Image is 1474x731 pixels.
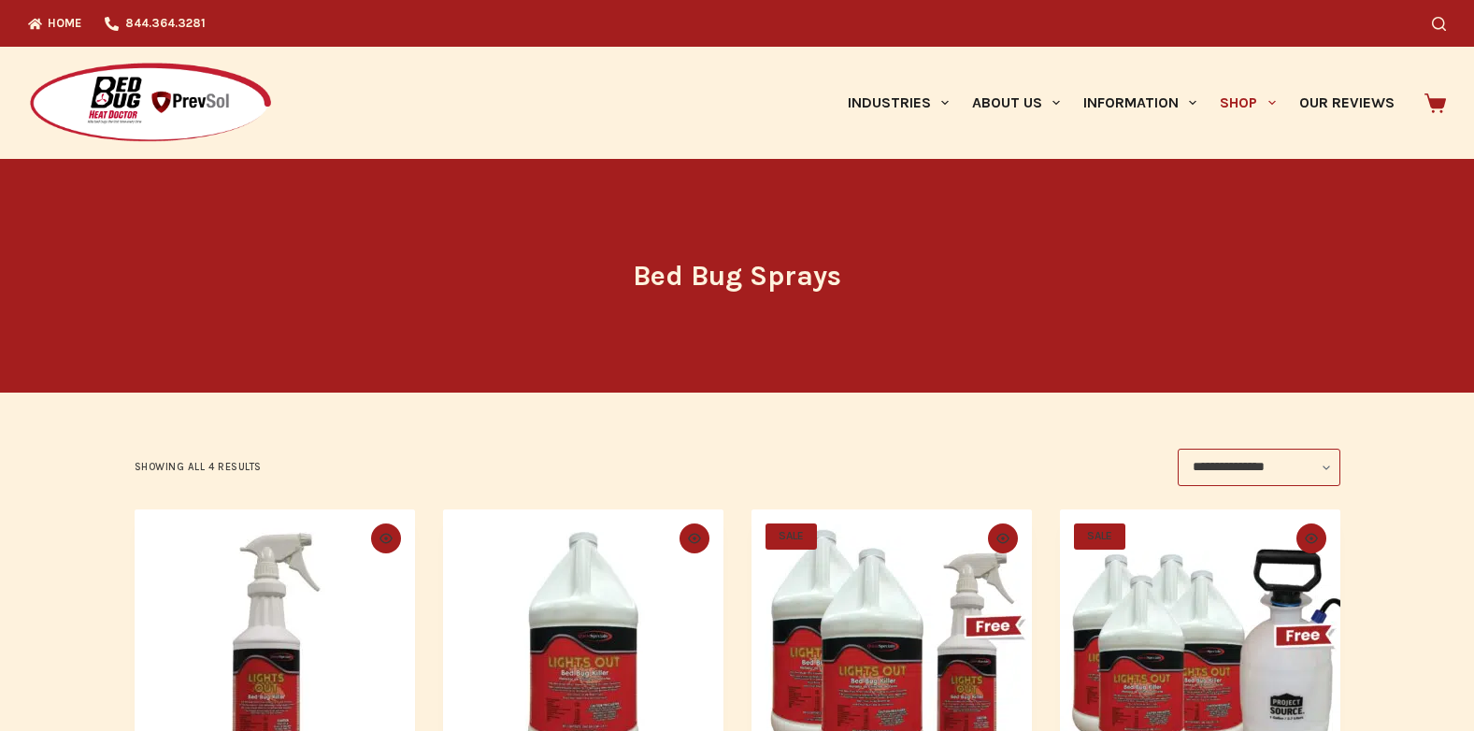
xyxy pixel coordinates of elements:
button: Quick view toggle [371,523,401,553]
a: Our Reviews [1287,47,1406,159]
a: Shop [1209,47,1287,159]
img: Prevsol/Bed Bug Heat Doctor [28,62,273,145]
a: Information [1072,47,1209,159]
button: Search [1432,17,1446,31]
h1: Bed Bug Sprays [387,255,1088,297]
span: SALE [766,523,817,550]
button: Quick view toggle [988,523,1018,553]
p: Showing all 4 results [135,459,263,476]
a: Industries [836,47,960,159]
button: Quick view toggle [1296,523,1326,553]
select: Shop order [1178,449,1340,486]
nav: Primary [836,47,1406,159]
a: About Us [960,47,1071,159]
span: SALE [1074,523,1125,550]
button: Quick view toggle [680,523,709,553]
